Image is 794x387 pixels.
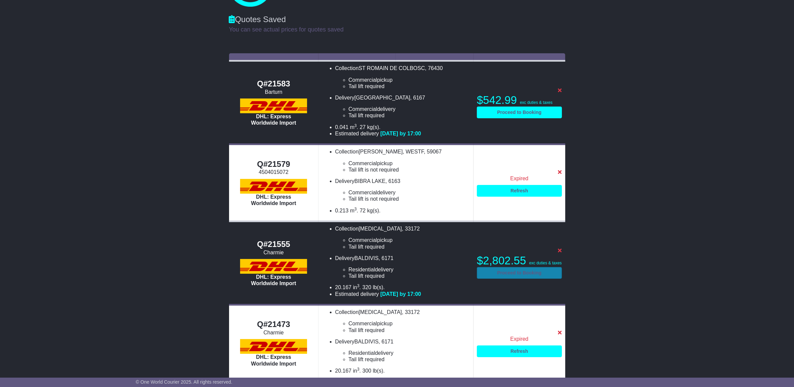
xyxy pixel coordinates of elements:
[410,95,425,101] span: , 6167
[251,354,296,366] span: DHL: Express Worldwide Import
[520,100,553,105] span: exc duties & taxes
[335,338,470,363] li: Delivery
[354,255,378,261] span: BALDIVIS
[229,15,565,24] div: Quotes Saved
[349,77,470,83] li: pickup
[353,284,361,290] span: in .
[359,65,425,71] span: ST ROMAIN DE COLBOSC
[349,196,470,202] li: Tail lift is not required
[229,26,565,34] p: You can see actual prices for quotes saved
[424,149,442,154] span: , 59067
[349,189,470,196] li: delivery
[367,124,380,130] span: kg(s).
[349,237,377,243] span: Commercial
[335,284,352,290] span: 20.167
[402,226,420,232] span: , 33172
[349,106,470,112] li: delivery
[335,130,470,137] li: Estimated delivery
[335,291,470,297] li: Estimated delivery
[349,350,375,356] span: Residential
[353,368,361,374] span: in .
[483,254,526,267] span: 2,802.55
[367,208,380,213] span: kg(s).
[232,240,315,249] div: Q#21555
[354,123,357,128] sup: 3
[335,255,470,279] li: Delivery
[240,99,307,113] img: DHL: Express Worldwide Import
[359,149,424,154] span: [PERSON_NAME], WESTF
[483,94,517,106] span: 542.99
[232,329,315,336] div: Charmie
[529,261,562,265] span: exc duties & taxes
[354,178,385,184] span: BIBRA LAKE
[349,266,470,273] li: delivery
[335,148,470,173] li: Collection
[477,345,562,357] a: Refresh
[354,95,410,101] span: [GEOGRAPHIC_DATA]
[349,273,470,279] li: Tail lift required
[349,112,470,119] li: Tail lift required
[350,208,358,213] span: m .
[349,160,470,167] li: pickup
[373,368,385,374] span: lb(s).
[251,274,296,286] span: DHL: Express Worldwide Import
[373,284,385,290] span: lb(s).
[136,379,232,385] span: © One World Courier 2025. All rights reserved.
[240,179,307,194] img: DHL: Express Worldwide Import
[335,65,470,89] li: Collection
[232,169,315,175] div: 4504015072
[362,368,371,374] span: 300
[380,291,421,297] span: [DATE] by 17:00
[349,237,470,243] li: pickup
[349,83,470,89] li: Tail lift required
[232,89,315,95] div: Barturn
[240,259,307,274] img: DHL: Express Worldwide Import
[360,124,366,130] span: 27
[349,106,377,112] span: Commercial
[360,208,366,213] span: 72
[477,94,517,106] span: $
[232,249,315,256] div: Charmie
[232,79,315,89] div: Q#21583
[477,175,562,182] div: Expired
[349,167,470,173] li: Tail lift is not required
[232,320,315,329] div: Q#21473
[335,368,352,374] span: 20.167
[335,94,470,119] li: Delivery
[349,244,470,250] li: Tail lift required
[477,254,526,267] span: $
[425,65,443,71] span: , 76430
[335,309,470,333] li: Collection
[349,160,377,166] span: Commercial
[477,267,562,279] a: Proceed to Booking
[477,336,562,342] div: Expired
[349,356,470,363] li: Tail lift required
[362,284,371,290] span: 320
[349,190,377,195] span: Commercial
[349,77,377,83] span: Commercial
[357,283,360,288] sup: 3
[354,339,378,344] span: BALDIVIS
[359,309,402,315] span: [MEDICAL_DATA]
[477,185,562,197] a: Refresh
[380,131,421,136] span: [DATE] by 17:00
[335,178,470,202] li: Delivery
[350,124,358,130] span: m .
[378,339,393,344] span: , 6171
[349,350,470,356] li: delivery
[335,225,470,250] li: Collection
[359,226,402,232] span: [MEDICAL_DATA]
[240,339,307,354] img: DHL: Express Worldwide Import
[357,367,360,372] sup: 3
[335,124,349,130] span: 0.041
[349,320,470,327] li: pickup
[349,267,375,272] span: Residential
[477,107,562,118] a: Proceed to Booking
[232,159,315,169] div: Q#21579
[354,207,357,211] sup: 3
[402,309,420,315] span: , 33172
[335,208,349,213] span: 0.213
[349,327,470,333] li: Tail lift required
[349,321,377,326] span: Commercial
[378,255,393,261] span: , 6171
